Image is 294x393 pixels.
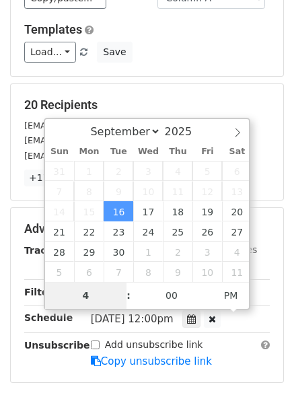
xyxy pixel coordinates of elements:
[74,147,104,156] span: Mon
[24,170,81,186] a: +17 more
[105,338,203,352] label: Add unsubscribe link
[45,262,75,282] span: October 5, 2025
[45,282,127,309] input: Hour
[222,161,252,181] span: September 6, 2025
[192,262,222,282] span: October 10, 2025
[91,313,174,325] span: [DATE] 12:00pm
[222,181,252,201] span: September 13, 2025
[104,181,133,201] span: September 9, 2025
[133,221,163,242] span: September 24, 2025
[74,242,104,262] span: September 29, 2025
[133,181,163,201] span: September 10, 2025
[45,242,75,262] span: September 28, 2025
[104,161,133,181] span: September 2, 2025
[222,201,252,221] span: September 20, 2025
[74,201,104,221] span: September 15, 2025
[24,340,90,351] strong: Unsubscribe
[24,245,69,256] strong: Tracking
[126,282,131,309] span: :
[91,355,212,367] a: Copy unsubscribe link
[163,242,192,262] span: October 2, 2025
[222,262,252,282] span: October 11, 2025
[192,221,222,242] span: September 26, 2025
[133,201,163,221] span: September 17, 2025
[163,161,192,181] span: September 4, 2025
[45,147,75,156] span: Sun
[24,42,76,63] a: Load...
[161,125,209,138] input: Year
[104,242,133,262] span: September 30, 2025
[97,42,132,63] button: Save
[192,201,222,221] span: September 19, 2025
[192,242,222,262] span: October 3, 2025
[24,98,270,112] h5: 20 Recipients
[163,262,192,282] span: October 9, 2025
[45,181,75,201] span: September 7, 2025
[131,282,213,309] input: Minute
[24,151,174,161] small: [EMAIL_ADDRESS][DOMAIN_NAME]
[104,221,133,242] span: September 23, 2025
[24,120,174,131] small: [EMAIL_ADDRESS][DOMAIN_NAME]
[133,262,163,282] span: October 8, 2025
[45,161,75,181] span: August 31, 2025
[227,328,294,393] iframe: Chat Widget
[192,161,222,181] span: September 5, 2025
[133,242,163,262] span: October 1, 2025
[104,262,133,282] span: October 7, 2025
[163,181,192,201] span: September 11, 2025
[45,201,75,221] span: September 14, 2025
[45,221,75,242] span: September 21, 2025
[74,161,104,181] span: September 1, 2025
[163,221,192,242] span: September 25, 2025
[24,221,270,236] h5: Advanced
[74,262,104,282] span: October 6, 2025
[74,181,104,201] span: September 8, 2025
[222,242,252,262] span: October 4, 2025
[24,312,73,323] strong: Schedule
[133,147,163,156] span: Wed
[192,181,222,201] span: September 12, 2025
[24,22,82,36] a: Templates
[24,135,174,145] small: [EMAIL_ADDRESS][DOMAIN_NAME]
[104,201,133,221] span: September 16, 2025
[163,201,192,221] span: September 18, 2025
[24,287,59,297] strong: Filters
[222,147,252,156] span: Sat
[163,147,192,156] span: Thu
[222,221,252,242] span: September 27, 2025
[74,221,104,242] span: September 22, 2025
[104,147,133,156] span: Tue
[192,147,222,156] span: Fri
[213,282,250,309] span: Click to toggle
[133,161,163,181] span: September 3, 2025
